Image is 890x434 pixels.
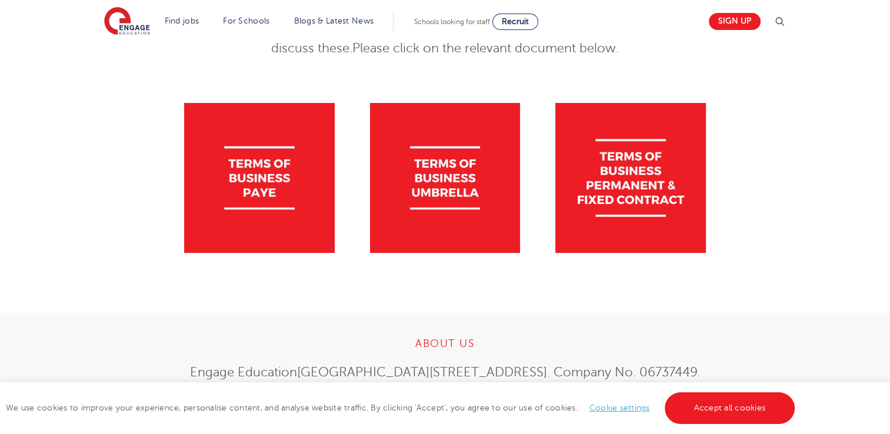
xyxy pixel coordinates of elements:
[709,13,761,30] a: Sign up
[414,18,490,26] span: Schools looking for staff
[156,336,734,350] h4: ABOUT US
[294,16,374,25] a: Blogs & Latest News
[104,7,150,36] img: Engage Education
[223,16,269,25] a: For Schools
[502,17,529,26] span: Recruit
[6,403,798,412] span: We use cookies to improve your experience, personalise content, and analyse website traffic. By c...
[156,362,734,383] p: Engage Education[GEOGRAPHIC_DATA][STREET_ADDRESS]. Company No. 06737449.
[492,14,538,30] a: Recruit
[165,16,199,25] a: Find jobs
[665,392,795,424] a: Accept all cookies
[589,403,650,412] a: Cookie settings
